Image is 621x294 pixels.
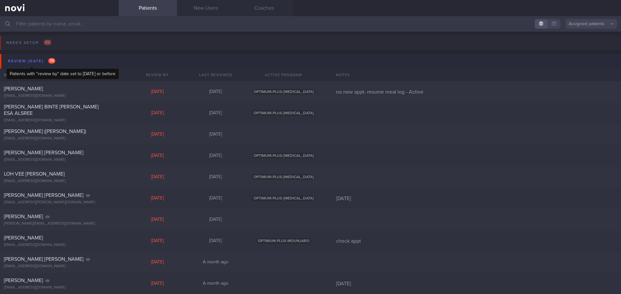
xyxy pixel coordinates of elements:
div: [EMAIL_ADDRESS][DOMAIN_NAME] [4,243,115,248]
div: Chats [93,68,119,81]
div: [DATE] [187,217,245,223]
div: [DATE] [128,132,187,137]
div: [EMAIL_ADDRESS][DOMAIN_NAME] [4,179,115,184]
span: [PERSON_NAME] [4,235,43,240]
span: OPTIMUM-PLUS-MOUNJARO [256,238,311,244]
div: [DATE] [128,217,187,223]
div: [EMAIL_ADDRESS][DOMAIN_NAME] [4,264,115,269]
div: A month ago [187,281,245,287]
div: Last Reviewed [187,68,245,81]
span: [PERSON_NAME] [4,86,43,91]
div: Needs setup [5,38,53,47]
div: [EMAIL_ADDRESS][PERSON_NAME][DOMAIN_NAME] [4,200,115,205]
span: OPTIMUM-PLUS-[MEDICAL_DATA] [252,174,315,180]
span: OPTIMUM-PLUS-[MEDICAL_DATA] [252,153,315,158]
span: OPTIMUM-PLUS-[MEDICAL_DATA] [252,89,315,95]
div: [EMAIL_ADDRESS][DOMAIN_NAME] [4,94,115,98]
div: [EMAIL_ADDRESS][DOMAIN_NAME] [4,118,115,123]
div: [DATE] [332,280,621,287]
div: check appt [332,238,621,244]
button: Assigned patients [565,19,617,29]
div: [DATE] [187,153,245,159]
span: LOH VEE [PERSON_NAME] [4,171,65,177]
div: [DATE] [128,89,187,95]
div: [DATE] [187,132,245,137]
div: [EMAIL_ADDRESS][DOMAIN_NAME] [4,285,115,290]
span: [PERSON_NAME] [PERSON_NAME] [4,257,83,262]
span: OPTIMUM-PLUS-[MEDICAL_DATA] [252,110,315,116]
span: OPTIMUM-PLUS-[MEDICAL_DATA] [252,196,315,201]
div: [DATE] [128,196,187,201]
span: 89 [44,40,51,45]
div: [DATE] [187,196,245,201]
div: [DATE] [332,195,621,202]
div: Active Program [245,68,322,81]
div: [DATE] [187,238,245,244]
div: [DATE] [187,89,245,95]
span: [PERSON_NAME] [4,214,43,219]
div: [DATE] [128,281,187,287]
div: [DATE] [128,110,187,116]
div: [DATE] [187,110,245,116]
span: [PERSON_NAME] BINTE [PERSON_NAME] ESA ALSREE [4,104,99,116]
div: Review By [128,68,187,81]
div: Review [DATE] [6,57,57,66]
div: [DATE] [128,153,187,159]
div: [DATE] [187,174,245,180]
div: [EMAIL_ADDRESS][DOMAIN_NAME] [4,157,115,162]
span: 73 [48,58,55,64]
span: [PERSON_NAME] [PERSON_NAME] [4,193,83,198]
div: A month ago [187,259,245,265]
div: [DATE] [128,174,187,180]
div: [PERSON_NAME][EMAIL_ADDRESS][DOMAIN_NAME] [4,221,115,226]
div: [EMAIL_ADDRESS][DOMAIN_NAME] [4,136,115,141]
div: [DATE] [128,238,187,244]
div: [DATE] [128,259,187,265]
span: [PERSON_NAME] [PERSON_NAME] [4,150,83,155]
div: Notes [332,68,621,81]
span: [PERSON_NAME] [4,278,43,283]
div: no new appt- resume meal log - Active [332,89,621,95]
span: [PERSON_NAME] ([PERSON_NAME]) [4,129,86,134]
